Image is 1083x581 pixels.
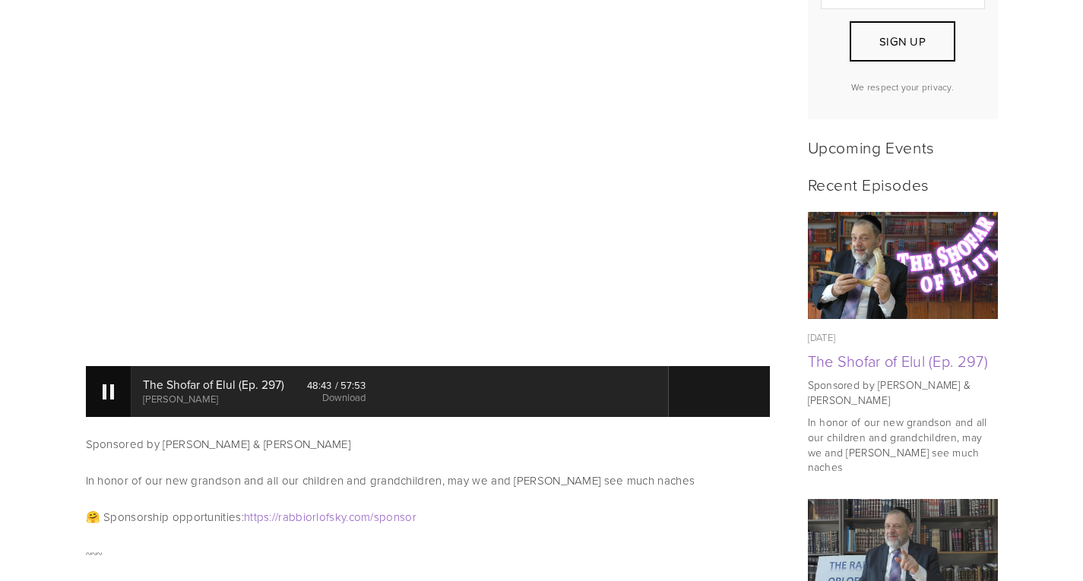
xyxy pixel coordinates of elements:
img: The Shofar of Elul (Ep. 297) [807,212,998,319]
a: The Shofar of Elul (Ep. 297) [808,350,988,371]
span: sponsor [374,509,416,525]
span: rabbiorlofsky [278,509,346,525]
p: ~~~ [86,545,770,563]
span: https [244,509,270,525]
a: The Shofar of Elul (Ep. 297) [808,212,998,319]
h2: Recent Episodes [808,175,998,194]
p: Sponsored by [PERSON_NAME] & [PERSON_NAME] [86,435,770,453]
p: We respect your privacy. [821,81,985,93]
span: com [349,509,371,525]
p: In honor of our new grandson and all our children and grandchildren, may we and [PERSON_NAME] see... [808,415,998,474]
p: Sponsored by [PERSON_NAME] & [PERSON_NAME] [808,377,998,407]
h2: Upcoming Events [808,137,998,156]
span: . [346,509,348,525]
button: Sign Up [850,21,955,62]
span: :// [269,509,278,525]
time: [DATE] [808,330,836,344]
a: https://rabbiorlofsky.com/sponsor [244,509,416,525]
p: In honor of our new grandson and all our children and grandchildren, may we and [PERSON_NAME] see... [86,472,770,490]
span: Sign Up [879,33,926,49]
p: 🤗 Sponsorship opportunities: [86,508,770,526]
a: Download [322,390,366,404]
span: / [370,509,373,525]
